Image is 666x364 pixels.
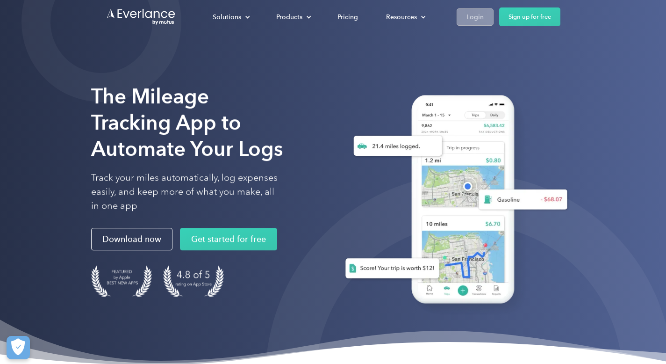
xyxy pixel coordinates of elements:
strong: The Mileage Tracking App to Automate Your Logs [91,84,283,161]
p: Track your miles automatically, log expenses easily, and keep more of what you make, all in one app [91,171,278,213]
a: Sign up for free [499,7,560,26]
img: Badge for Featured by Apple Best New Apps [91,266,152,297]
div: Pricing [337,11,358,23]
div: Solutions [203,9,258,25]
a: Download now [91,228,172,251]
img: 4.9 out of 5 stars on the app store [163,266,224,297]
img: Everlance, mileage tracker app, expense tracking app [330,86,575,318]
div: Resources [386,11,417,23]
a: Pricing [328,9,367,25]
div: Solutions [213,11,241,23]
div: Products [267,9,319,25]
div: Resources [377,9,433,25]
button: Cookies Settings [7,336,30,359]
a: Get started for free [180,228,277,251]
div: Login [466,11,484,23]
a: Go to homepage [106,8,176,26]
a: Login [457,8,494,26]
div: Products [276,11,302,23]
